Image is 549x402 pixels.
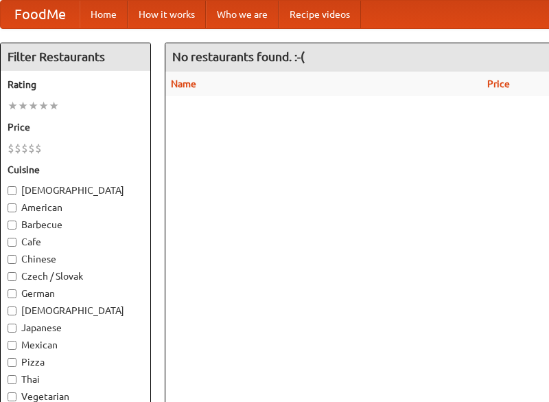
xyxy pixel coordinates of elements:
li: ★ [28,98,38,113]
li: $ [14,141,21,156]
a: Recipe videos [279,1,361,28]
label: German [8,287,143,300]
input: Cafe [8,238,16,247]
li: ★ [49,98,59,113]
label: Pizza [8,355,143,369]
label: American [8,201,143,214]
a: Price [487,78,510,89]
li: ★ [8,98,18,113]
label: Barbecue [8,218,143,232]
li: $ [8,141,14,156]
li: ★ [38,98,49,113]
a: Home [80,1,128,28]
li: ★ [18,98,28,113]
input: Chinese [8,255,16,264]
a: Name [171,78,196,89]
li: $ [21,141,28,156]
a: How it works [128,1,206,28]
a: FoodMe [1,1,80,28]
input: Japanese [8,324,16,333]
li: $ [28,141,35,156]
input: Mexican [8,341,16,350]
a: Who we are [206,1,279,28]
input: Czech / Slovak [8,272,16,281]
label: [DEMOGRAPHIC_DATA] [8,304,143,317]
h5: Rating [8,78,143,91]
h5: Price [8,120,143,134]
input: [DEMOGRAPHIC_DATA] [8,186,16,195]
label: Thai [8,372,143,386]
label: Cafe [8,235,143,249]
ng-pluralize: No restaurants found. :-( [172,50,305,63]
input: Pizza [8,358,16,367]
input: Thai [8,375,16,384]
input: German [8,289,16,298]
label: Japanese [8,321,143,335]
input: Vegetarian [8,392,16,401]
input: Barbecue [8,221,16,230]
li: $ [35,141,42,156]
h4: Filter Restaurants [1,43,150,71]
h5: Cuisine [8,163,143,177]
input: American [8,203,16,212]
label: Mexican [8,338,143,352]
input: [DEMOGRAPHIC_DATA] [8,306,16,315]
label: Chinese [8,252,143,266]
label: [DEMOGRAPHIC_DATA] [8,183,143,197]
label: Czech / Slovak [8,269,143,283]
